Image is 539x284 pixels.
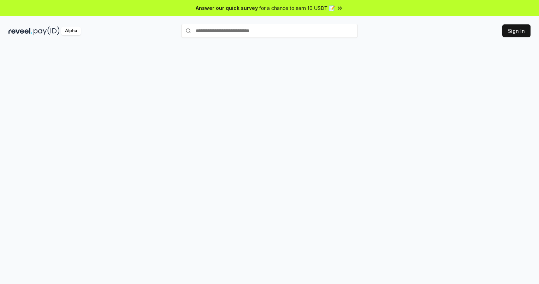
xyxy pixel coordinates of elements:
img: reveel_dark [8,27,32,35]
img: pay_id [34,27,60,35]
span: for a chance to earn 10 USDT 📝 [259,4,335,12]
div: Alpha [61,27,81,35]
button: Sign In [502,24,531,37]
span: Answer our quick survey [196,4,258,12]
